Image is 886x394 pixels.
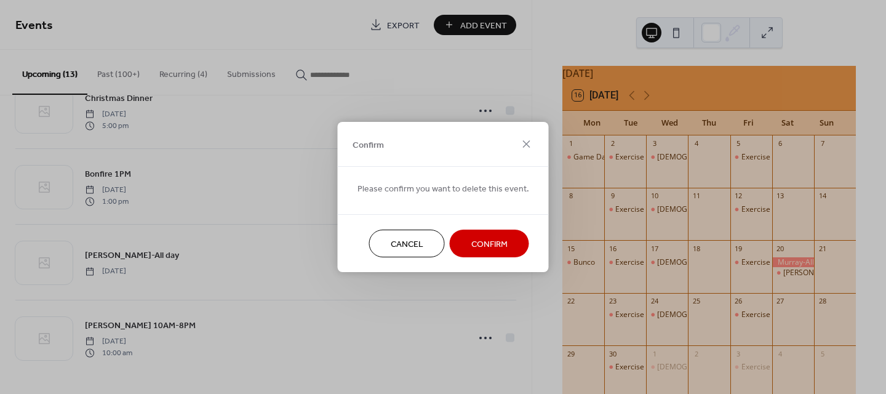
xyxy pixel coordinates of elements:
button: Cancel [369,230,445,257]
span: Cancel [391,238,423,251]
span: Confirm [353,139,384,151]
span: Confirm [471,238,508,251]
span: Please confirm you want to delete this event. [357,183,529,196]
button: Confirm [450,230,529,257]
